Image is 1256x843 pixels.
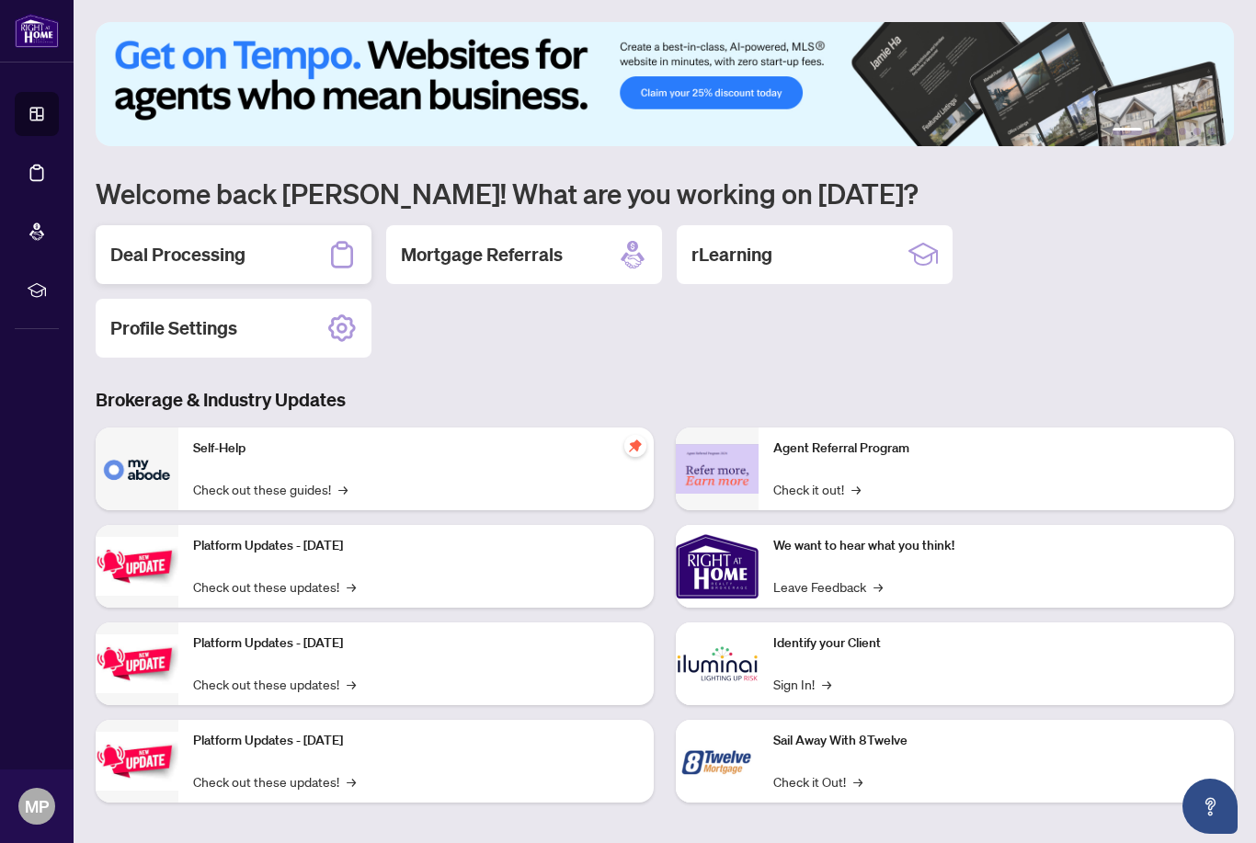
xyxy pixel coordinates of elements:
a: Check out these guides!→ [193,479,348,499]
p: Self-Help [193,439,639,459]
button: 6 [1208,128,1216,135]
span: → [347,674,356,694]
h2: Profile Settings [110,315,237,341]
button: 5 [1193,128,1201,135]
span: pushpin [624,435,646,457]
img: Self-Help [96,427,178,510]
button: 3 [1164,128,1171,135]
p: Agent Referral Program [773,439,1219,459]
img: Platform Updates - June 23, 2025 [96,732,178,790]
a: Check it Out!→ [773,771,862,792]
span: → [851,479,861,499]
h2: Deal Processing [110,242,245,268]
img: Platform Updates - July 8, 2025 [96,634,178,692]
button: 2 [1149,128,1157,135]
img: Identify your Client [676,622,759,705]
p: Platform Updates - [DATE] [193,536,639,556]
button: 1 [1113,128,1142,135]
a: Check it out!→ [773,479,861,499]
a: Check out these updates!→ [193,576,356,597]
a: Check out these updates!→ [193,771,356,792]
h2: rLearning [691,242,772,268]
a: Leave Feedback→ [773,576,883,597]
span: → [347,771,356,792]
h3: Brokerage & Industry Updates [96,387,1234,413]
img: Agent Referral Program [676,444,759,495]
img: Sail Away With 8Twelve [676,720,759,803]
span: MP [25,793,49,819]
span: → [822,674,831,694]
span: → [873,576,883,597]
img: Platform Updates - July 21, 2025 [96,537,178,595]
button: 4 [1179,128,1186,135]
img: We want to hear what you think! [676,525,759,608]
p: Platform Updates - [DATE] [193,633,639,654]
img: logo [15,14,59,48]
span: → [853,771,862,792]
img: Slide 0 [96,22,1234,146]
button: Open asap [1182,779,1238,834]
h2: Mortgage Referrals [401,242,563,268]
h1: Welcome back [PERSON_NAME]! What are you working on [DATE]? [96,176,1234,211]
span: → [347,576,356,597]
p: Platform Updates - [DATE] [193,731,639,751]
span: → [338,479,348,499]
p: Sail Away With 8Twelve [773,731,1219,751]
a: Sign In!→ [773,674,831,694]
p: We want to hear what you think! [773,536,1219,556]
a: Check out these updates!→ [193,674,356,694]
p: Identify your Client [773,633,1219,654]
